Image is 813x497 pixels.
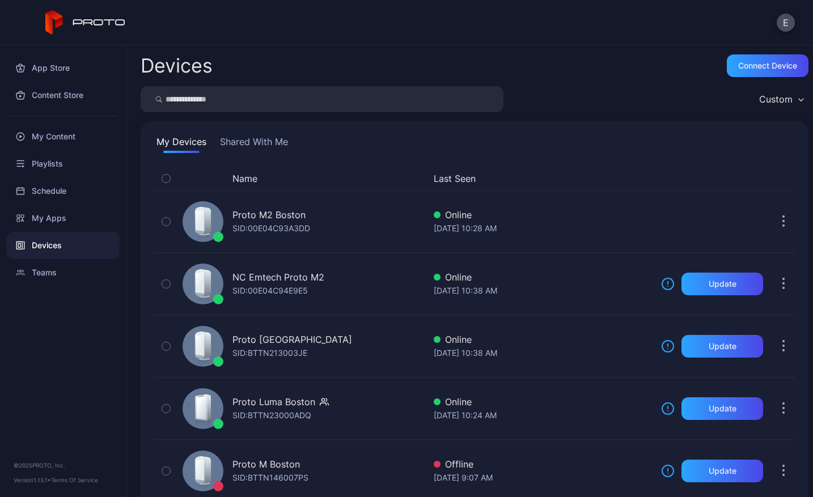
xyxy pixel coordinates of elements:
button: Update [681,335,763,358]
button: Update [681,460,763,482]
button: Custom [753,86,808,112]
button: Connect device [727,54,808,77]
button: Update [681,273,763,295]
div: SID: BTTN23000ADQ [232,409,311,422]
div: [DATE] 10:28 AM [434,222,652,235]
div: SID: BTTN146007PS [232,471,308,485]
div: Proto [GEOGRAPHIC_DATA] [232,333,352,346]
div: Proto M2 Boston [232,208,306,222]
a: Teams [7,259,120,286]
span: Version 1.13.1 • [14,477,51,483]
div: Update Device [657,172,759,185]
div: Online [434,333,652,346]
div: Update [709,342,736,351]
div: [DATE] 10:38 AM [434,346,652,360]
button: Shared With Me [218,135,290,153]
div: Update [709,466,736,475]
div: [DATE] 10:38 AM [434,284,652,298]
div: Update [709,404,736,413]
div: Online [434,270,652,284]
div: SID: 00E04C94E9E5 [232,284,308,298]
a: My Apps [7,205,120,232]
button: Name [232,172,257,185]
a: Content Store [7,82,120,109]
div: Offline [434,457,652,471]
div: Online [434,395,652,409]
a: Terms Of Service [51,477,98,483]
a: Schedule [7,177,120,205]
div: NC Emtech Proto M2 [232,270,324,284]
button: Last Seen [434,172,647,185]
div: Custom [759,94,793,105]
div: SID: 00E04C93A3DD [232,222,310,235]
a: My Content [7,123,120,150]
div: SID: BTTN213003JE [232,346,307,360]
button: Update [681,397,763,420]
div: Options [772,172,795,185]
a: Devices [7,232,120,259]
div: Connect device [738,61,797,70]
div: Proto Luma Boston [232,395,315,409]
div: [DATE] 9:07 AM [434,471,652,485]
div: © 2025 PROTO, Inc. [14,461,113,470]
button: E [777,14,795,32]
div: Proto M Boston [232,457,300,471]
h2: Devices [141,56,213,76]
div: Update [709,279,736,288]
a: Playlists [7,150,120,177]
a: App Store [7,54,120,82]
button: My Devices [154,135,209,153]
div: [DATE] 10:24 AM [434,409,652,422]
div: Online [434,208,652,222]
